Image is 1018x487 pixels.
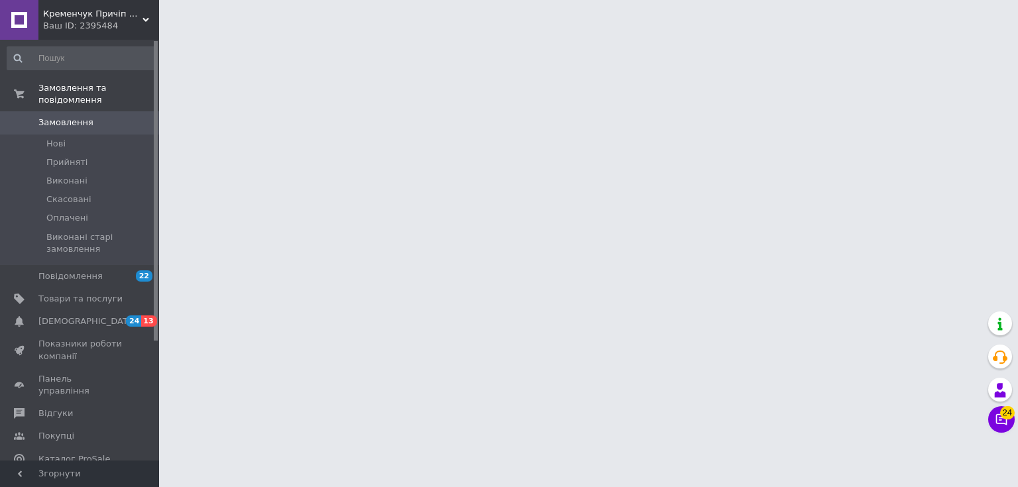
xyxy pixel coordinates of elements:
[38,315,137,327] span: [DEMOGRAPHIC_DATA]
[1000,406,1015,419] span: 24
[43,20,159,32] div: Ваш ID: 2395484
[38,338,123,362] span: Показники роботи компанії
[46,193,91,205] span: Скасовані
[136,270,152,282] span: 22
[126,315,141,327] span: 24
[46,212,88,224] span: Оплачені
[38,430,74,442] span: Покупці
[38,117,93,129] span: Замовлення
[7,46,156,70] input: Пошук
[38,293,123,305] span: Товари та послуги
[38,453,110,465] span: Каталог ProSale
[38,82,159,106] span: Замовлення та повідомлення
[38,373,123,397] span: Панель управління
[141,315,156,327] span: 13
[46,156,87,168] span: Прийняті
[988,406,1015,433] button: Чат з покупцем24
[46,175,87,187] span: Виконані
[38,407,73,419] span: Відгуки
[43,8,142,20] span: Кременчук Причіп Сервіс
[46,231,155,255] span: Виконані старі замовлення
[38,270,103,282] span: Повідомлення
[46,138,66,150] span: Нові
